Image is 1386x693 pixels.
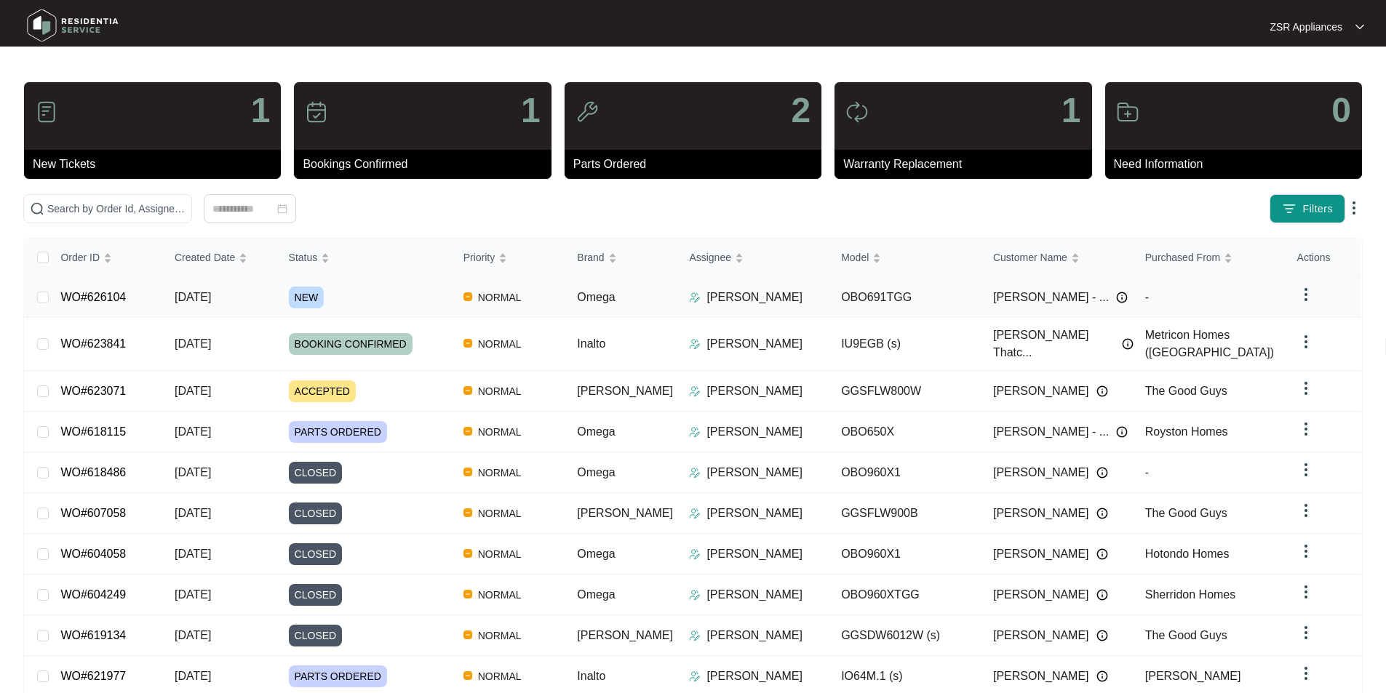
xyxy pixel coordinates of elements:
span: [PERSON_NAME] - ... [993,289,1109,306]
th: Priority [452,239,566,277]
th: Brand [565,239,677,277]
span: The Good Guys [1145,385,1227,397]
p: [PERSON_NAME] [706,289,802,306]
span: [PERSON_NAME] Thatc... [993,327,1115,361]
span: [DATE] [175,548,211,560]
td: OBO960X1 [829,534,981,574]
img: Vercel Logo [463,468,472,476]
span: Status [289,249,318,265]
td: IU9EGB (s) [829,318,981,371]
td: GGSDW6012W (s) [829,615,981,656]
p: [PERSON_NAME] [706,627,802,644]
p: 1 [1062,93,1081,128]
span: Omega [577,425,615,438]
img: dropdown arrow [1297,624,1315,641]
span: [PERSON_NAME] [577,385,673,397]
a: WO#604249 [60,588,126,601]
img: Assigner Icon [689,630,701,641]
span: Metricon Homes ([GEOGRAPHIC_DATA]) [1145,329,1274,358]
input: Search by Order Id, Assignee Name, Customer Name, Brand and Model [47,201,186,217]
img: Info icon [1116,292,1128,303]
img: dropdown arrow [1355,23,1364,31]
span: Priority [463,249,495,265]
span: [DATE] [175,291,211,303]
span: [PERSON_NAME] [993,464,1089,481]
th: Actions [1286,239,1361,277]
span: [DATE] [175,507,211,519]
span: [DATE] [175,588,211,601]
span: [PERSON_NAME] [993,505,1089,522]
img: dropdown arrow [1297,333,1315,350]
span: Created Date [175,249,235,265]
span: Inalto [577,337,605,350]
a: WO#607058 [60,507,126,519]
button: filter iconFilters [1270,194,1345,223]
img: Vercel Logo [463,292,472,301]
span: CLOSED [289,462,343,484]
span: [PERSON_NAME] [993,627,1089,644]
p: Bookings Confirmed [303,156,551,173]
span: PARTS ORDERED [289,665,387,687]
span: Order ID [60,249,100,265]
p: [PERSON_NAME] [706,423,802,441]
span: [DATE] [175,337,211,350]
img: icon [575,100,599,124]
p: 2 [791,93,811,128]
p: New Tickets [33,156,281,173]
span: [PERSON_NAME] [1145,670,1241,682]
span: [DATE] [175,629,211,641]
img: Info icon [1122,338,1134,350]
p: [PERSON_NAME] [706,505,802,522]
span: Omega [577,291,615,303]
span: Assignee [689,249,731,265]
span: Model [841,249,869,265]
th: Model [829,239,981,277]
th: Order ID [49,239,163,277]
span: Omega [577,548,615,560]
td: GGSFLW800W [829,371,981,412]
span: NORMAL [472,289,527,306]
th: Created Date [163,239,277,277]
span: The Good Guys [1145,507,1227,519]
span: CLOSED [289,502,343,524]
span: Hotondo Homes [1145,548,1230,560]
p: [PERSON_NAME] [706,464,802,481]
span: [DATE] [175,385,211,397]
a: WO#619134 [60,629,126,641]
p: [PERSON_NAME] [706,586,802,604]
img: Vercel Logo [463,339,472,348]
img: Vercel Logo [463,427,472,436]
img: Info icon [1096,630,1108,641]
img: Info icon [1096,670,1108,682]
img: Assigner Icon [689,426,701,438]
th: Status [277,239,452,277]
span: Inalto [577,670,605,682]
img: icon [305,100,328,124]
a: WO#604058 [60,548,126,560]
span: Omega [577,588,615,601]
span: NORMAL [472,505,527,522]
span: CLOSED [289,625,343,646]
img: Info icon [1116,426,1128,438]
p: Parts Ordered [573,156,821,173]
span: [PERSON_NAME] [993,668,1089,685]
span: NORMAL [472,335,527,353]
a: WO#618115 [60,425,126,438]
span: NORMAL [472,382,527,400]
img: Vercel Logo [463,386,472,395]
img: icon [35,100,58,124]
img: Info icon [1096,508,1108,519]
img: dropdown arrow [1297,665,1315,682]
img: Vercel Logo [463,671,472,680]
span: [DATE] [175,425,211,438]
span: NORMAL [472,423,527,441]
img: dropdown arrow [1297,542,1315,560]
img: icon [845,100,869,124]
img: Assigner Icon [689,467,701,478]
img: dropdown arrow [1297,583,1315,601]
img: dropdown arrow [1345,199,1363,217]
p: 1 [251,93,271,128]
span: NORMAL [472,545,527,563]
span: ACCEPTED [289,380,356,402]
img: dropdown arrow [1297,420,1315,438]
